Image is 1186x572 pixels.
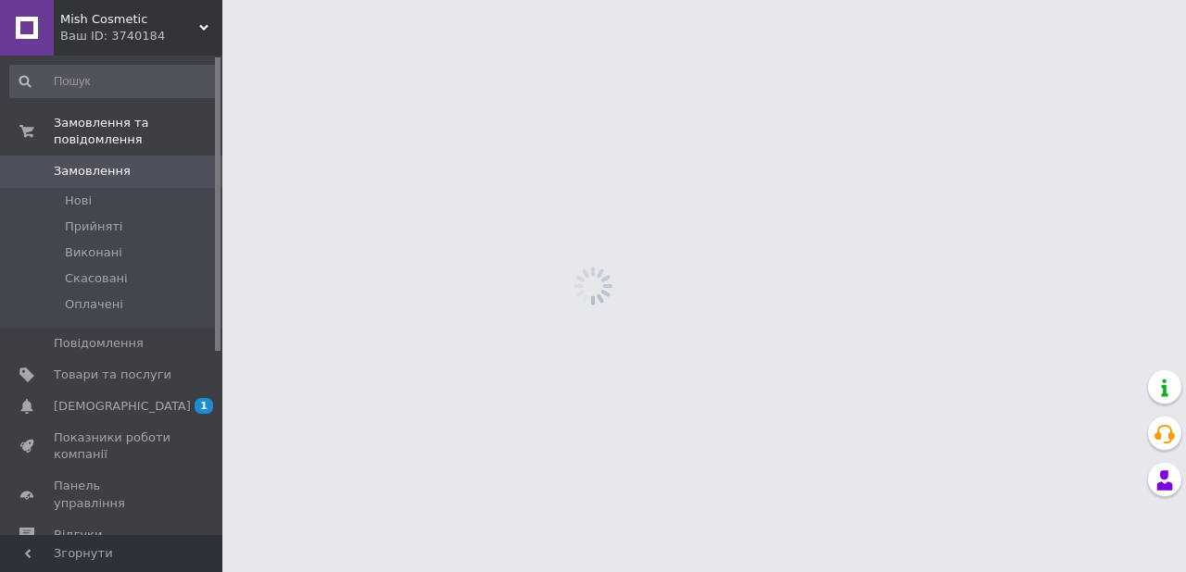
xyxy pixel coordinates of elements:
span: Оплачені [65,296,123,313]
span: Замовлення та повідомлення [54,115,222,148]
span: [DEMOGRAPHIC_DATA] [54,398,191,415]
input: Пошук [9,65,219,98]
span: Нові [65,193,92,209]
span: Товари та послуги [54,367,171,383]
span: 1 [195,398,213,414]
div: Ваш ID: 3740184 [60,28,222,44]
span: Відгуки [54,527,102,543]
span: Показники роботи компанії [54,429,171,463]
span: Повідомлення [54,335,144,352]
span: Скасовані [65,270,128,287]
span: Виконані [65,244,122,261]
span: Замовлення [54,163,131,180]
span: Mish Cosmetic [60,11,199,28]
span: Панель управління [54,478,171,511]
span: Прийняті [65,218,122,235]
